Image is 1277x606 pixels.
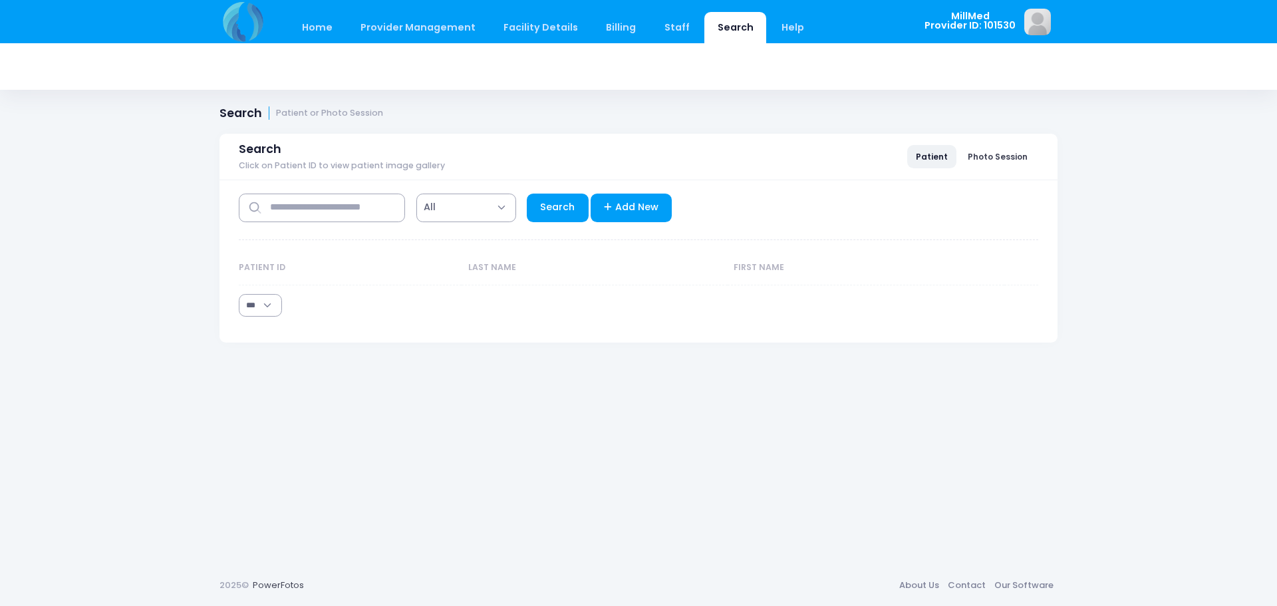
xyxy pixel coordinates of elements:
[769,12,817,43] a: Help
[1024,9,1051,35] img: image
[895,573,943,597] a: About Us
[239,142,281,156] span: Search
[959,145,1036,168] a: Photo Session
[239,251,462,285] th: Patient ID
[990,573,1058,597] a: Our Software
[239,161,445,171] span: Click on Patient ID to view patient image gallery
[253,579,304,591] a: PowerFotos
[527,194,589,222] a: Search
[347,12,488,43] a: Provider Management
[593,12,649,43] a: Billing
[943,573,990,597] a: Contact
[416,194,516,222] span: All
[462,251,727,285] th: Last Name
[704,12,766,43] a: Search
[491,12,591,43] a: Facility Details
[907,145,956,168] a: Patient
[591,194,672,222] a: Add New
[289,12,345,43] a: Home
[276,108,383,118] small: Patient or Photo Session
[728,251,1005,285] th: First Name
[424,200,436,214] span: All
[219,106,383,120] h1: Search
[651,12,702,43] a: Staff
[924,11,1016,31] span: MillMed Provider ID: 101530
[219,579,249,591] span: 2025©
